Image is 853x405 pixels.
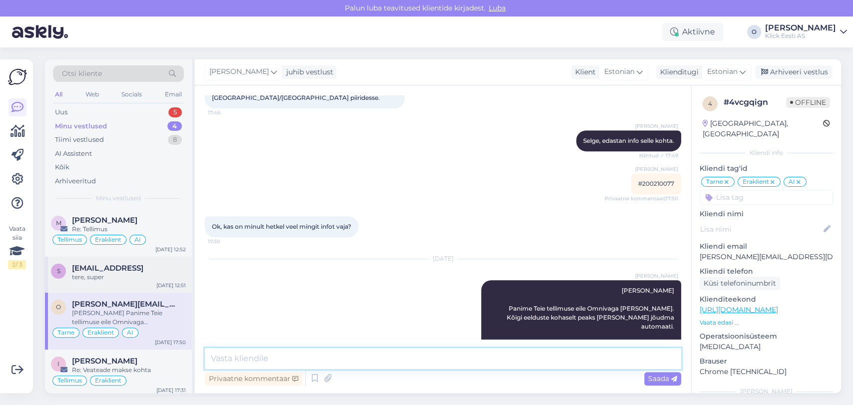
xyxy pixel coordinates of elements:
div: O [747,25,761,39]
p: Operatsioonisüsteem [700,331,833,342]
span: Eraklient [95,237,121,243]
div: [DATE] [205,254,681,263]
span: s [57,267,60,275]
span: Nähtud ✓ 17:49 [639,152,678,159]
span: Privaatne kommentaar | 17:50 [605,195,678,202]
p: Kliendi telefon [700,266,833,277]
span: Eraklient [743,179,769,185]
input: Lisa tag [700,190,833,205]
span: Iris Tander [72,357,137,366]
p: [PERSON_NAME][EMAIL_ADDRESS][DOMAIN_NAME] [700,252,833,262]
span: Luba [486,3,509,12]
span: 4 [708,100,712,107]
div: Klient [571,67,596,77]
div: [DATE] 12:51 [156,282,186,289]
div: [PERSON_NAME] [765,24,836,32]
span: Otsi kliente [62,68,102,79]
span: [PERSON_NAME] [635,122,678,130]
span: Minu vestlused [96,194,141,203]
span: 17:50 [208,238,245,245]
a: [PERSON_NAME]Klick Eesti AS [765,24,847,40]
div: Arhiveeri vestlus [755,65,832,79]
span: o [56,303,61,311]
div: 5 [168,107,182,117]
span: 17:46 [208,109,245,116]
div: Arhiveeritud [55,176,96,186]
div: Minu vestlused [55,121,107,131]
span: Tarne [706,179,723,185]
div: Kliendi info [700,148,833,157]
span: [PERSON_NAME] [635,165,678,173]
div: 8 [168,135,182,145]
span: Selge, edastan info selle kohta. [583,137,674,144]
span: [PERSON_NAME] [635,272,678,280]
span: AI [134,237,141,243]
p: Brauser [700,356,833,367]
div: juhib vestlust [282,67,333,77]
div: AI Assistent [55,149,92,159]
div: tere, super [72,273,186,282]
span: [PERSON_NAME] Panime Teie tellimuse eile Omnivaga [PERSON_NAME]. Kõigi eelduste kohaselt peaks [P... [507,287,676,348]
div: Kõik [55,162,69,172]
div: Klienditugi [656,67,699,77]
div: [DATE] 17:31 [156,387,186,394]
p: [MEDICAL_DATA] [700,342,833,352]
div: Email [163,88,184,101]
span: olaf@ohv.ee [72,300,176,309]
div: Tiimi vestlused [55,135,104,145]
span: M [56,219,61,227]
span: Tellimus [57,378,82,384]
span: Estonian [707,66,738,77]
img: Askly Logo [8,67,27,86]
div: [DATE] 12:52 [155,246,186,253]
span: sandramikko338@gmail.con [72,264,143,273]
span: AI [127,330,133,336]
span: I [57,360,59,368]
div: All [53,88,64,101]
p: Klienditeekond [700,294,833,305]
div: 2 / 3 [8,260,26,269]
div: 4 [167,121,182,131]
span: [PERSON_NAME] [209,66,269,77]
div: Re: Veateade makse kohta [72,366,186,375]
span: Offline [786,97,830,108]
span: Saada [648,374,677,383]
span: Estonian [604,66,635,77]
span: Eraklient [87,330,114,336]
span: AI [789,179,795,185]
span: Tarne [57,330,74,336]
p: Kliendi nimi [700,209,833,219]
div: [DATE] 17:50 [155,339,186,346]
p: Vaata edasi ... [700,318,833,327]
div: Klick Eesti AS [765,32,836,40]
div: Vaata siia [8,224,26,269]
div: Uus [55,107,67,117]
a: [URL][DOMAIN_NAME] [700,305,778,314]
div: Socials [119,88,144,101]
p: Kliendi email [700,241,833,252]
span: Eraklient [95,378,121,384]
div: Privaatne kommentaar [205,372,302,386]
div: Web [83,88,101,101]
div: [PERSON_NAME] Panime Teie tellimuse eile Omnivaga [PERSON_NAME]. Kõigi eelduste kohaselt peaks [P... [72,309,186,327]
span: Ok, kas on minult hetkel veel mingit infot vaja? [212,223,351,230]
p: Chrome [TECHNICAL_ID] [700,367,833,377]
div: Re: Tellimus [72,225,186,234]
span: #200210077 [638,180,674,187]
div: [PERSON_NAME] [700,387,833,396]
span: Marika Viikmann [72,216,137,225]
p: Kliendi tag'id [700,163,833,174]
div: [GEOGRAPHIC_DATA], [GEOGRAPHIC_DATA] [703,118,823,139]
div: # 4vcgqign [724,96,786,108]
div: Küsi telefoninumbrit [700,277,780,290]
input: Lisa nimi [700,224,822,235]
span: Tellimus [57,237,82,243]
div: Aktiivne [662,23,723,41]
